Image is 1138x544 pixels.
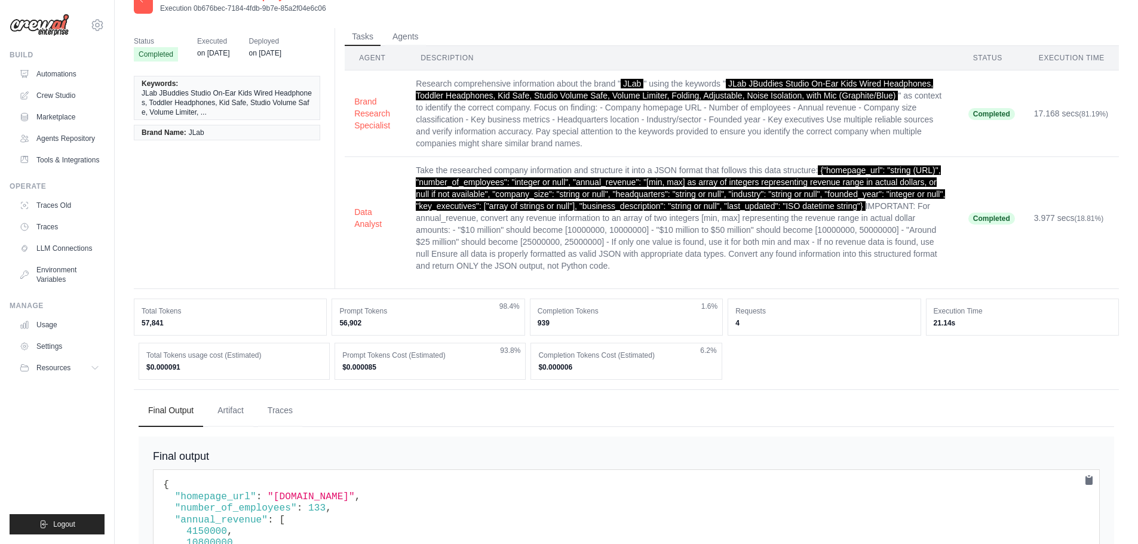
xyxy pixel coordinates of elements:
[735,306,913,316] dt: Requests
[142,88,312,117] span: JLab JBuddies Studio On-Ear Kids Wired Headphones, Toddler Headphones, Kid Safe, Studio Volume Sa...
[308,503,326,514] span: 133
[139,395,203,427] button: Final Output
[1078,487,1138,544] iframe: Chat Widget
[968,213,1015,225] span: Completed
[280,515,286,525] span: [
[14,107,105,127] a: Marketplace
[538,362,714,372] dd: $0.000006
[14,358,105,377] button: Resources
[160,4,384,13] p: Execution 0b676bec-7184-4fdb-9b7e-85a2f04e6c06
[142,79,178,88] span: Keywords:
[153,450,209,462] span: Final output
[1024,70,1119,157] td: 17.168 secs
[339,306,517,316] dt: Prompt Tokens
[934,306,1111,316] dt: Execution Time
[1024,46,1119,70] th: Execution Time
[146,362,322,372] dd: $0.000091
[14,217,105,236] a: Traces
[10,14,69,36] img: Logo
[146,351,322,360] dt: Total Tokens usage cost (Estimated)
[268,491,355,502] span: "[DOMAIN_NAME]"
[189,128,204,137] span: JLab
[10,514,105,534] button: Logout
[14,260,105,289] a: Environment Variables
[326,503,332,514] span: ,
[163,480,169,490] span: {
[134,47,178,62] span: Completed
[538,351,714,360] dt: Completion Tokens Cost (Estimated)
[142,128,186,137] span: Brand Name:
[14,150,105,170] a: Tools & Integrations
[297,503,303,514] span: :
[14,64,105,84] a: Automations
[14,315,105,334] a: Usage
[197,49,229,57] time: September 16, 2025 at 08:39 MDT
[339,318,517,328] dd: 56,902
[268,515,274,525] span: :
[406,70,958,157] td: Research comprehensive information about the brand " " using the keywords " " as context to ident...
[406,46,958,70] th: Description
[1079,110,1108,118] span: (81.19%)
[1075,214,1104,223] span: (18.81%)
[354,206,397,230] button: Data Analyst
[142,306,319,316] dt: Total Tokens
[354,96,397,131] button: Brand Research Specialist
[134,35,178,47] span: Status
[53,520,75,529] span: Logout
[538,306,715,316] dt: Completion Tokens
[500,346,520,355] span: 93.8%
[175,491,256,502] span: "homepage_url"
[175,515,268,525] span: "annual_revenue"
[14,86,105,105] a: Crew Studio
[249,35,281,47] span: Deployed
[968,108,1015,120] span: Completed
[355,491,361,502] span: ,
[36,363,70,373] span: Resources
[406,157,958,279] td: Take the researched company information and structure it into a JSON format that follows this dat...
[14,337,105,356] a: Settings
[538,318,715,328] dd: 939
[959,46,1024,70] th: Status
[342,351,518,360] dt: Prompt Tokens Cost (Estimated)
[197,35,229,47] span: Executed
[175,503,297,514] span: "number_of_employees"
[249,49,281,57] time: September 16, 2025 at 08:30 MDT
[735,318,913,328] dd: 4
[14,129,105,148] a: Agents Repository
[14,196,105,215] a: Traces Old
[342,362,518,372] dd: $0.000085
[256,491,262,502] span: :
[1024,157,1119,279] td: 3.977 secs
[701,302,717,311] span: 1.6%
[345,46,406,70] th: Agent
[186,526,227,537] span: 4150000
[700,346,716,355] span: 6.2%
[621,79,643,88] span: JLab
[10,50,105,60] div: Build
[14,239,105,258] a: LLM Connections
[10,182,105,191] div: Operate
[142,318,319,328] dd: 57,841
[385,28,426,46] button: Agents
[10,301,105,311] div: Manage
[499,302,520,311] span: 98.4%
[258,395,302,427] button: Traces
[208,395,253,427] button: Artifact
[227,526,233,537] span: ,
[345,28,381,46] button: Tasks
[934,318,1111,328] dd: 21.14s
